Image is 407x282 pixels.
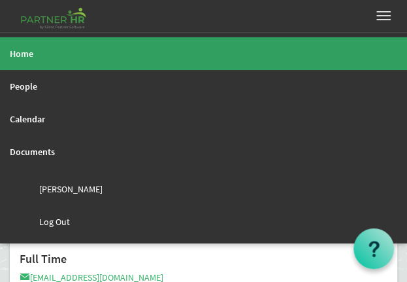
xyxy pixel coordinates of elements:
a: Log Out [29,205,407,238]
h4: Full Time [20,253,387,266]
span: People [10,80,37,92]
span: Calendar [10,113,45,125]
a: [PERSON_NAME] [29,173,407,205]
span: Home [10,48,33,60]
span: Documents [10,146,55,158]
